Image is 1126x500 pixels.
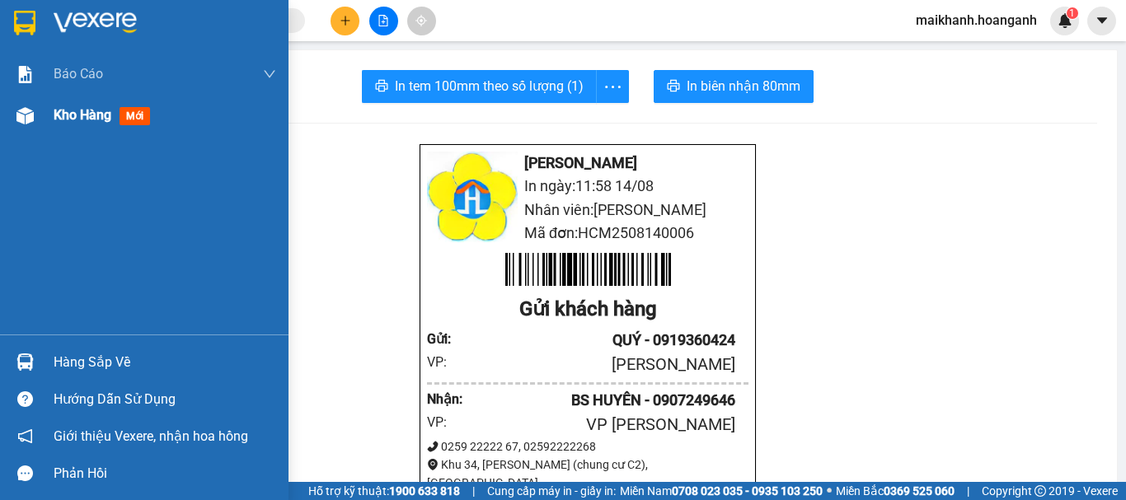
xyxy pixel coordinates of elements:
strong: 0708 023 035 - 0935 103 250 [672,484,823,498]
div: VP [PERSON_NAME] [467,412,735,437]
div: QUÝ [14,51,146,71]
button: printerIn biên nhận 80mm [654,70,814,103]
span: Kho hàng [54,107,111,123]
button: aim [407,7,436,35]
div: BS HUYÊN - 0907249646 [467,389,735,412]
div: Hàng sắp về [54,350,276,375]
span: CC [155,106,175,124]
span: In tem 100mm theo số lượng (1) [395,76,584,96]
span: Miền Nam [620,482,823,500]
div: Gửi : [427,329,467,349]
button: more [596,70,629,103]
span: mới [120,107,150,125]
div: 0259 22222 67, 02592222268 [427,437,748,456]
button: printerIn tem 100mm theo số lượng (1) [362,70,597,103]
div: Hướng dẫn sử dụng [54,387,276,412]
div: VP [PERSON_NAME] [157,14,290,54]
span: Nhận: [157,16,197,33]
strong: 0369 525 060 [884,484,955,498]
span: | [967,482,969,500]
span: Miền Bắc [836,482,955,500]
div: VP: [427,352,467,372]
li: [PERSON_NAME] [427,152,748,175]
div: 0919360424 [14,71,146,94]
img: warehouse-icon [16,353,34,371]
span: environment [427,459,439,470]
span: phone [427,441,439,452]
span: question-circle [17,391,33,407]
li: In ngày: 11:58 14/08 [427,175,748,198]
span: copyright [1035,485,1046,497]
span: message [17,465,33,481]
button: plus [331,7,359,35]
span: maikhanh.hoanganh [903,10,1050,30]
div: QUÝ - 0919360424 [467,329,735,352]
div: [PERSON_NAME] [467,352,735,377]
span: down [263,68,276,81]
img: logo-vxr [14,11,35,35]
span: 1 [1069,7,1075,19]
span: In biên nhận 80mm [687,76,800,96]
div: 0907249646 [157,73,290,96]
span: Gửi: [14,14,40,31]
button: caret-down [1087,7,1116,35]
button: file-add [369,7,398,35]
img: solution-icon [16,66,34,83]
sup: 1 [1067,7,1078,19]
span: file-add [378,15,389,26]
span: printer [375,79,388,95]
li: Nhân viên: [PERSON_NAME] [427,199,748,222]
span: Báo cáo [54,63,103,84]
span: plus [340,15,351,26]
div: [PERSON_NAME] [14,14,146,51]
li: Mã đơn: HCM2508140006 [427,222,748,245]
span: Cung cấp máy in - giấy in: [487,482,616,500]
div: Khu 34, [PERSON_NAME] (chung cư C2), [GEOGRAPHIC_DATA] [427,456,748,492]
span: notification [17,428,33,444]
img: warehouse-icon [16,107,34,124]
span: Hỗ trợ kỹ thuật: [308,482,460,500]
div: Phản hồi [54,461,276,486]
span: | [472,482,475,500]
span: printer [667,79,680,95]
strong: 1900 633 818 [389,484,460,498]
span: ⚪️ [827,488,832,494]
div: VP: [427,412,467,432]
span: caret-down [1095,13,1110,28]
div: Nhận : [427,389,467,409]
span: aim [415,15,427,26]
img: icon-new-feature [1058,13,1072,28]
img: logo.jpg [427,152,518,242]
span: more [597,77,628,97]
span: Giới thiệu Vexere, nhận hoa hồng [54,426,248,446]
div: Gửi khách hàng [427,294,748,325]
div: BS HUYÊN [157,54,290,73]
